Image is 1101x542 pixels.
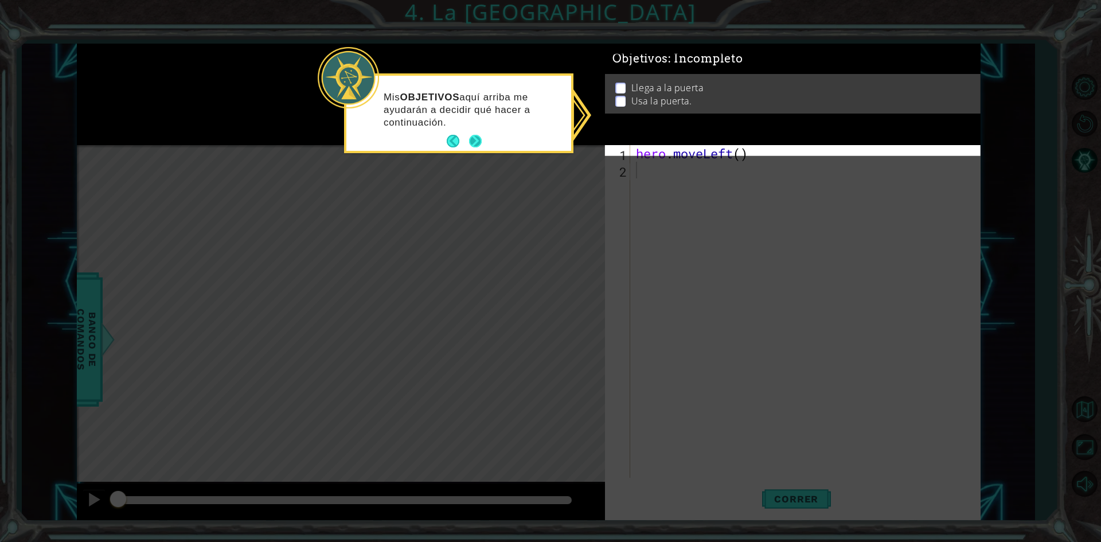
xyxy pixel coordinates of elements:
p: Usa la puerta. [631,95,692,108]
strong: OBJETIVOS [400,92,460,103]
p: Mis aquí arriba me ayudarán a decidir qué hacer a continuación. [384,91,563,129]
p: Llega a la puerta [631,82,703,95]
span: : Incompleto [668,52,743,66]
button: Back [447,135,469,147]
span: Objetivos [612,52,743,67]
div: 1 [607,147,630,163]
button: Next [469,135,482,147]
